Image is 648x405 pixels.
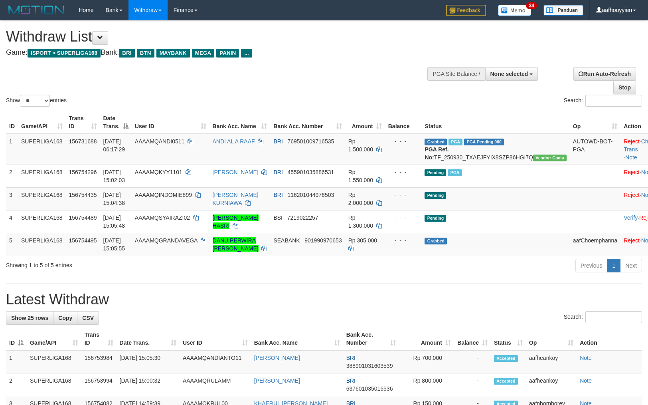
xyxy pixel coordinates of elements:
[570,134,620,165] td: AUTOWD-BOT-PGA
[156,49,190,58] span: MAYBANK
[254,355,300,361] a: [PERSON_NAME]
[20,95,50,107] select: Showentries
[580,355,592,361] a: Note
[425,192,446,199] span: Pending
[624,138,640,145] a: Reject
[28,49,101,58] span: ISPORT > SUPERLIGA168
[388,168,419,176] div: - - -
[564,95,642,107] label: Search:
[66,111,100,134] th: Trans ID: activate to sort column ascending
[585,95,642,107] input: Search:
[18,187,66,210] td: SUPERLIGA168
[526,373,577,396] td: aafheankoy
[388,236,419,244] div: - - -
[6,4,67,16] img: MOTION_logo.png
[6,350,27,373] td: 1
[18,233,66,256] td: SUPERLIGA168
[6,258,264,269] div: Showing 1 to 5 of 5 entries
[117,373,180,396] td: [DATE] 15:00:32
[69,214,97,221] span: 156754489
[18,134,66,165] td: SUPERLIGA168
[425,146,448,161] b: PGA Ref. No:
[11,315,48,321] span: Show 25 rows
[270,111,345,134] th: Bank Acc. Number: activate to sort column ascending
[213,169,259,175] a: [PERSON_NAME]
[575,259,607,272] a: Previous
[287,169,334,175] span: Copy 455901035886531 to clipboard
[209,111,271,134] th: Bank Acc. Name: activate to sort column ascending
[287,138,334,145] span: Copy 769501009716535 to clipboard
[448,169,462,176] span: Marked by aafheankoy
[69,192,97,198] span: 156754435
[18,210,66,233] td: SUPERLIGA168
[69,169,97,175] span: 156754296
[346,377,356,384] span: BRI
[287,192,334,198] span: Copy 116201044976503 to clipboard
[6,111,18,134] th: ID
[6,328,27,350] th: ID: activate to sort column descending
[446,5,486,16] img: Feedback.jpg
[526,328,577,350] th: Op: activate to sort column ascending
[27,373,81,396] td: SUPERLIGA168
[421,134,569,165] td: TF_250930_TXAEJFYIX8SZP86HGI7Q
[132,111,209,134] th: User ID: activate to sort column ascending
[6,292,642,308] h1: Latest Withdraw
[273,169,283,175] span: BRI
[82,315,94,321] span: CSV
[213,214,259,229] a: [PERSON_NAME] HASRI
[345,111,385,134] th: Amount: activate to sort column ascending
[103,192,125,206] span: [DATE] 15:04:38
[570,233,620,256] td: aafChoemphanna
[490,71,528,77] span: None selected
[241,49,252,58] span: ...
[498,5,531,16] img: Button%20Memo.svg
[388,214,419,222] div: - - -
[273,214,283,221] span: BSI
[624,237,640,244] a: Reject
[543,5,583,16] img: panduan.png
[213,138,255,145] a: ANDI AL A RAAF
[388,137,419,145] div: - - -
[81,373,117,396] td: 156753994
[573,67,636,81] a: Run Auto-Refresh
[425,215,446,222] span: Pending
[103,169,125,183] span: [DATE] 15:02:03
[135,214,190,221] span: AAAAMQSYAIRAZI02
[624,192,640,198] a: Reject
[135,237,198,244] span: AAAAMQGRANDAVEGA
[103,237,125,252] span: [DATE] 15:05:55
[454,373,491,396] td: -
[6,233,18,256] td: 5
[485,67,538,81] button: None selected
[81,328,117,350] th: Trans ID: activate to sort column ascending
[117,350,180,373] td: [DATE] 15:05:30
[81,350,117,373] td: 156753984
[6,187,18,210] td: 3
[625,154,637,161] a: Note
[348,192,373,206] span: Rp 2.000.000
[346,385,393,392] span: Copy 637601035016536 to clipboard
[273,237,300,244] span: SEABANK
[491,328,526,350] th: Status: activate to sort column ascending
[624,169,640,175] a: Reject
[213,237,259,252] a: DANU PERWIRA [PERSON_NAME]
[6,49,424,57] h4: Game: Bank:
[348,214,373,229] span: Rp 1.300.000
[213,192,259,206] a: [PERSON_NAME] KURNIAWA
[180,373,251,396] td: AAAAMQRULAMM
[526,350,577,373] td: aafheankoy
[119,49,134,58] span: BRI
[385,111,422,134] th: Balance
[421,111,569,134] th: Status
[399,373,454,396] td: Rp 800,000
[570,111,620,134] th: Op: activate to sort column ascending
[494,355,518,362] span: Accepted
[533,155,567,161] span: Vendor URL: https://trx31.1velocity.biz
[343,328,399,350] th: Bank Acc. Number: activate to sort column ascending
[607,259,620,272] a: 1
[180,350,251,373] td: AAAAMQANDIANTO11
[454,350,491,373] td: -
[348,138,373,153] span: Rp 1.500.000
[216,49,239,58] span: PANIN
[287,214,318,221] span: Copy 7219022257 to clipboard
